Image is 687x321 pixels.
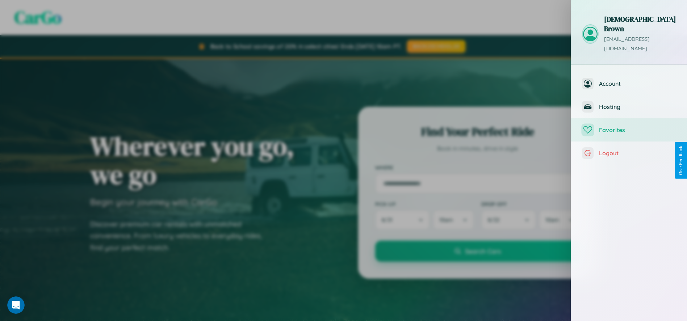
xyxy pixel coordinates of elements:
button: Hosting [571,95,687,118]
p: [EMAIL_ADDRESS][DOMAIN_NAME] [604,35,676,54]
iframe: Intercom live chat [7,296,25,314]
span: Hosting [599,103,676,110]
span: Logout [599,149,676,157]
span: Account [599,80,676,87]
button: Account [571,72,687,95]
h3: [DEMOGRAPHIC_DATA] Brown [604,14,676,33]
button: Favorites [571,118,687,142]
span: Favorites [599,126,676,134]
button: Logout [571,142,687,165]
div: Give Feedback [678,146,683,175]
